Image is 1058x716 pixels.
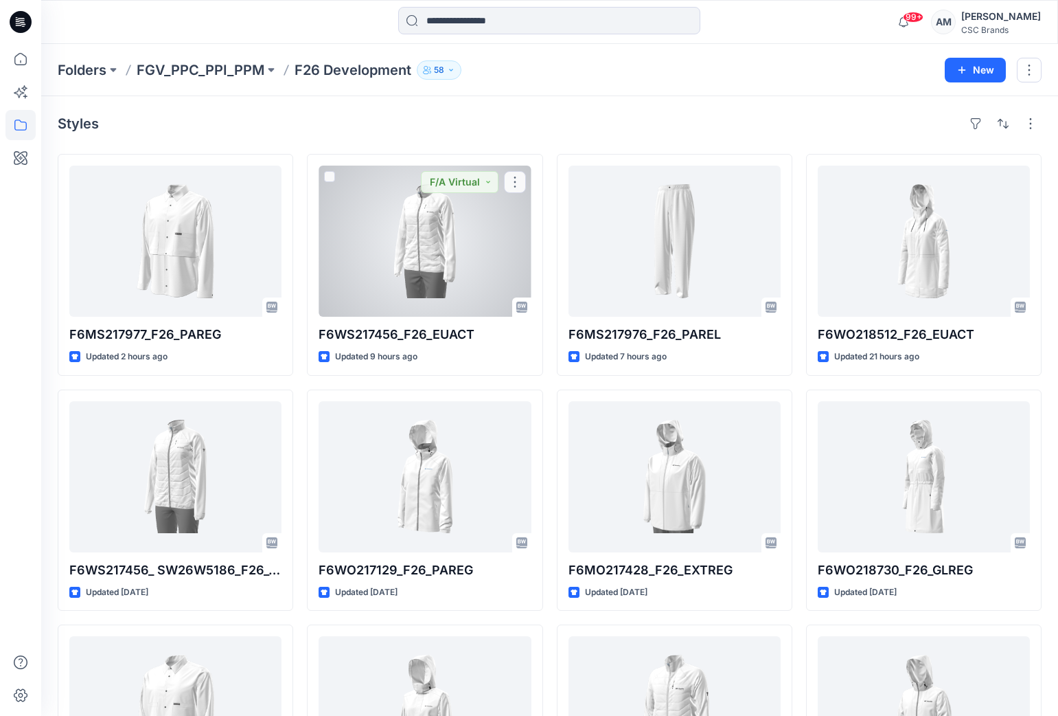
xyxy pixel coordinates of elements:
[69,401,281,552] a: F6WS217456_ SW26W5186_F26_GLACT
[69,166,281,317] a: F6MS217977_F26_PAREG
[945,58,1006,82] button: New
[417,60,461,80] button: 58
[961,25,1041,35] div: CSC Brands
[568,401,781,552] a: F6MO217428_F26_EXTREG
[818,561,1030,580] p: F6WO218730_F26_GLREG
[319,401,531,552] a: F6WO217129_F26_PAREG
[568,561,781,580] p: F6MO217428_F26_EXTREG
[58,115,99,132] h4: Styles
[335,350,417,364] p: Updated 9 hours ago
[319,325,531,344] p: F6WS217456_F26_EUACT
[818,325,1030,344] p: F6WO218512_F26_EUACT
[961,8,1041,25] div: [PERSON_NAME]
[931,10,956,34] div: AM
[568,325,781,344] p: F6MS217976_F26_PAREL
[335,585,398,600] p: Updated [DATE]
[834,585,897,600] p: Updated [DATE]
[585,585,647,600] p: Updated [DATE]
[86,350,168,364] p: Updated 2 hours ago
[69,561,281,580] p: F6WS217456_ SW26W5186_F26_GLACT
[319,561,531,580] p: F6WO217129_F26_PAREG
[903,12,923,23] span: 99+
[818,166,1030,317] a: F6WO218512_F26_EUACT
[834,350,919,364] p: Updated 21 hours ago
[295,60,411,80] p: F26 Development
[568,166,781,317] a: F6MS217976_F26_PAREL
[58,60,106,80] a: Folders
[137,60,264,80] a: FGV_PPC_PPI_PPM
[585,350,667,364] p: Updated 7 hours ago
[818,401,1030,552] a: F6WO218730_F26_GLREG
[69,325,281,344] p: F6MS217977_F26_PAREG
[86,585,148,600] p: Updated [DATE]
[319,166,531,317] a: F6WS217456_F26_EUACT
[434,63,444,78] p: 58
